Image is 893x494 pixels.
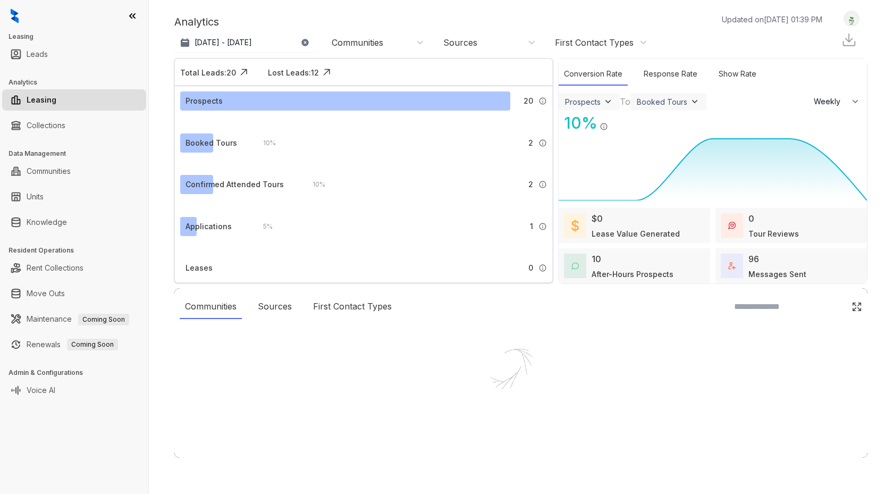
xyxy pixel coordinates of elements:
[186,137,237,149] div: Booked Tours
[852,302,862,312] img: Click Icon
[559,63,628,86] div: Conversion Rate
[174,14,219,30] p: Analytics
[600,122,608,131] img: Info
[608,113,624,129] img: Click Icon
[443,37,477,48] div: Sources
[565,97,601,106] div: Prospects
[332,37,383,48] div: Communities
[555,37,634,48] div: First Contact Types
[27,283,65,304] a: Move Outs
[814,96,846,107] span: Weekly
[180,67,236,78] div: Total Leads: 20
[538,222,547,231] img: Info
[592,253,601,265] div: 10
[807,92,867,111] button: Weekly
[27,380,55,401] a: Voice AI
[722,14,822,25] p: Updated on [DATE] 01:39 PM
[528,137,533,149] span: 2
[27,89,56,111] a: Leasing
[468,325,574,432] img: Loader
[2,44,146,65] li: Leads
[748,212,754,225] div: 0
[2,380,146,401] li: Voice AI
[268,67,319,78] div: Lost Leads: 12
[78,314,129,325] span: Coming Soon
[27,115,65,136] a: Collections
[186,95,223,107] div: Prospects
[2,283,146,304] li: Move Outs
[538,139,547,147] img: Info
[27,161,71,182] a: Communities
[844,13,859,24] img: UserAvatar
[9,78,148,87] h3: Analytics
[728,262,736,270] img: TotalFum
[27,44,48,65] a: Leads
[748,253,759,265] div: 96
[592,228,680,239] div: Lease Value Generated
[538,97,547,105] img: Info
[528,262,533,274] span: 0
[2,212,146,233] li: Knowledge
[502,432,540,442] div: Loading...
[592,269,673,280] div: After-Hours Prospects
[9,149,148,158] h3: Data Management
[11,9,19,23] img: logo
[728,222,736,229] img: TourReviews
[9,246,148,255] h3: Resident Operations
[538,264,547,272] img: Info
[236,64,252,80] img: Click Icon
[252,221,273,232] div: 5 %
[67,339,118,350] span: Coming Soon
[27,212,67,233] a: Knowledge
[530,221,533,232] span: 1
[186,179,284,190] div: Confirmed Attended Tours
[9,32,148,41] h3: Leasing
[748,269,806,280] div: Messages Sent
[302,179,325,190] div: 10 %
[841,32,857,48] img: Download
[592,212,603,225] div: $0
[319,64,335,80] img: Click Icon
[186,262,213,274] div: Leases
[603,96,613,107] img: ViewFilterArrow
[571,219,579,232] img: LeaseValue
[252,295,297,319] div: Sources
[637,97,687,106] div: Booked Tours
[252,137,276,149] div: 10 %
[2,89,146,111] li: Leasing
[180,295,242,319] div: Communities
[2,308,146,330] li: Maintenance
[2,161,146,182] li: Communities
[174,33,318,52] button: [DATE] - [DATE]
[538,180,547,189] img: Info
[27,257,83,279] a: Rent Collections
[620,95,630,108] div: To
[559,111,597,135] div: 10 %
[2,186,146,207] li: Units
[524,95,533,107] span: 20
[713,63,762,86] div: Show Rate
[27,186,44,207] a: Units
[829,302,838,311] img: SearchIcon
[571,262,579,270] img: AfterHoursConversations
[27,334,118,355] a: RenewalsComing Soon
[638,63,703,86] div: Response Rate
[9,368,148,378] h3: Admin & Configurations
[528,179,533,190] span: 2
[2,334,146,355] li: Renewals
[195,37,252,48] p: [DATE] - [DATE]
[308,295,397,319] div: First Contact Types
[2,115,146,136] li: Collections
[748,228,799,239] div: Tour Reviews
[2,257,146,279] li: Rent Collections
[186,221,232,232] div: Applications
[689,96,700,107] img: ViewFilterArrow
